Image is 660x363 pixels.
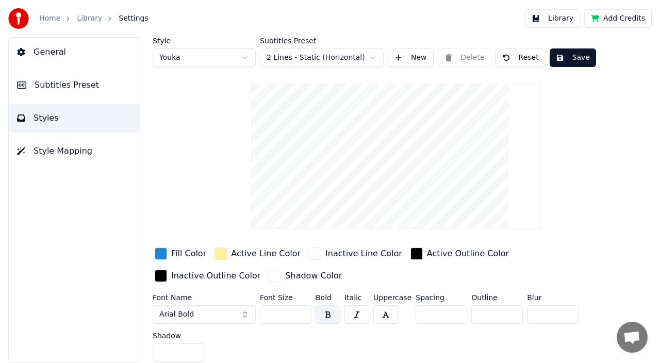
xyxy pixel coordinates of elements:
[171,247,206,260] div: Fill Color
[471,294,523,301] label: Outline
[325,247,402,260] div: Inactive Line Color
[496,48,546,67] button: Reset
[267,268,344,284] button: Shadow Color
[373,294,411,301] label: Uppercase
[525,9,580,28] button: Library
[153,332,204,339] label: Shadow
[153,268,262,284] button: Inactive Outline Color
[388,48,434,67] button: New
[35,79,99,91] span: Subtitles Preset
[231,247,301,260] div: Active Line Color
[153,294,256,301] label: Font Name
[9,71,140,100] button: Subtitles Preset
[34,46,66,58] span: General
[153,37,256,44] label: Style
[617,322,648,353] a: Open chat
[159,309,194,320] span: Arial Bold
[39,13,148,24] nav: breadcrumb
[316,294,340,301] label: Bold
[416,294,467,301] label: Spacing
[550,48,596,67] button: Save
[119,13,148,24] span: Settings
[34,145,92,157] span: Style Mapping
[285,270,342,282] div: Shadow Color
[8,8,29,29] img: youka
[39,13,60,24] a: Home
[9,38,140,67] button: General
[153,245,208,262] button: Fill Color
[427,247,509,260] div: Active Outline Color
[260,37,384,44] label: Subtitles Preset
[260,294,311,301] label: Font Size
[9,137,140,166] button: Style Mapping
[9,104,140,133] button: Styles
[408,245,511,262] button: Active Outline Color
[34,112,59,124] span: Styles
[344,294,369,301] label: Italic
[584,9,652,28] button: Add Credits
[527,294,579,301] label: Blur
[212,245,303,262] button: Active Line Color
[171,270,260,282] div: Inactive Outline Color
[307,245,404,262] button: Inactive Line Color
[77,13,102,24] a: Library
